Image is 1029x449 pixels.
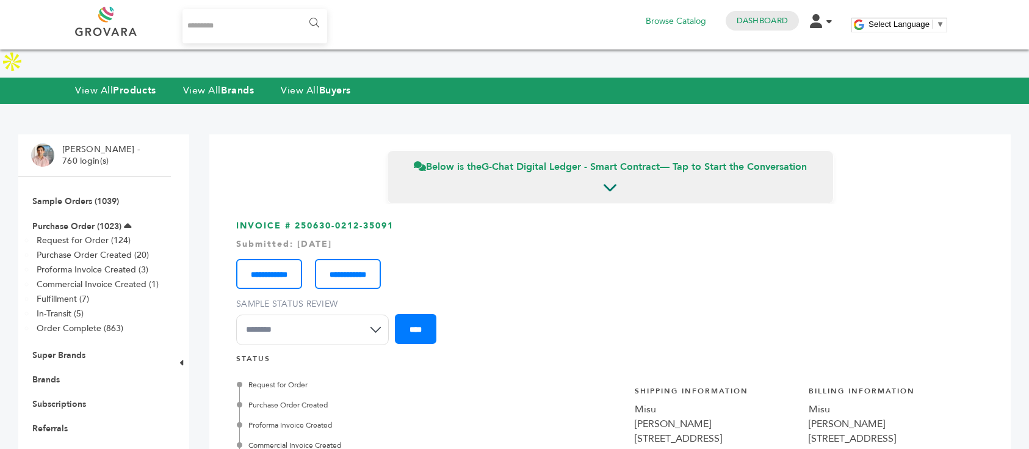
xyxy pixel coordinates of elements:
[32,221,121,232] a: Purchase Order (1023)
[32,374,60,385] a: Brands
[113,84,156,97] strong: Products
[239,400,498,411] div: Purchase Order Created
[32,423,68,434] a: Referrals
[62,144,143,167] li: [PERSON_NAME] - 760 login(s)
[933,20,933,29] span: ​
[236,354,984,370] h4: STATUS
[646,15,706,28] a: Browse Catalog
[936,20,944,29] span: ▼
[239,379,498,390] div: Request for Order
[37,323,123,334] a: Order Complete (863)
[868,20,930,29] span: Select Language
[239,420,498,431] div: Proforma Invoice Created
[635,402,796,417] div: Misu
[281,84,351,97] a: View AllBuyers
[37,235,131,246] a: Request for Order (124)
[482,160,660,173] strong: G-Chat Digital Ledger - Smart Contract
[809,386,970,403] h4: Billing Information
[809,431,970,446] div: [STREET_ADDRESS]
[236,238,984,250] div: Submitted: [DATE]
[868,20,944,29] a: Select Language​
[236,298,395,310] label: Sample Status Review
[32,349,85,361] a: Super Brands
[37,264,148,276] a: Proforma Invoice Created (3)
[37,293,89,305] a: Fulfillment (7)
[182,9,327,43] input: Search...
[635,431,796,446] div: [STREET_ADDRESS]
[809,402,970,417] div: Misu
[37,249,149,261] a: Purchase Order Created (20)
[809,417,970,431] div: [PERSON_NAME]
[37,279,159,290] a: Commercial Invoice Created (1)
[319,84,351,97] strong: Buyers
[75,84,156,97] a: View AllProducts
[635,417,796,431] div: [PERSON_NAME]
[32,195,119,207] a: Sample Orders (1039)
[221,84,254,97] strong: Brands
[37,308,84,319] a: In-Transit (5)
[635,386,796,403] h4: Shipping Information
[236,220,984,354] h3: INVOICE # 250630-0212-35091
[414,160,807,173] span: Below is the — Tap to Start the Conversation
[737,15,788,26] a: Dashboard
[32,398,86,410] a: Subscriptions
[183,84,255,97] a: View AllBrands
